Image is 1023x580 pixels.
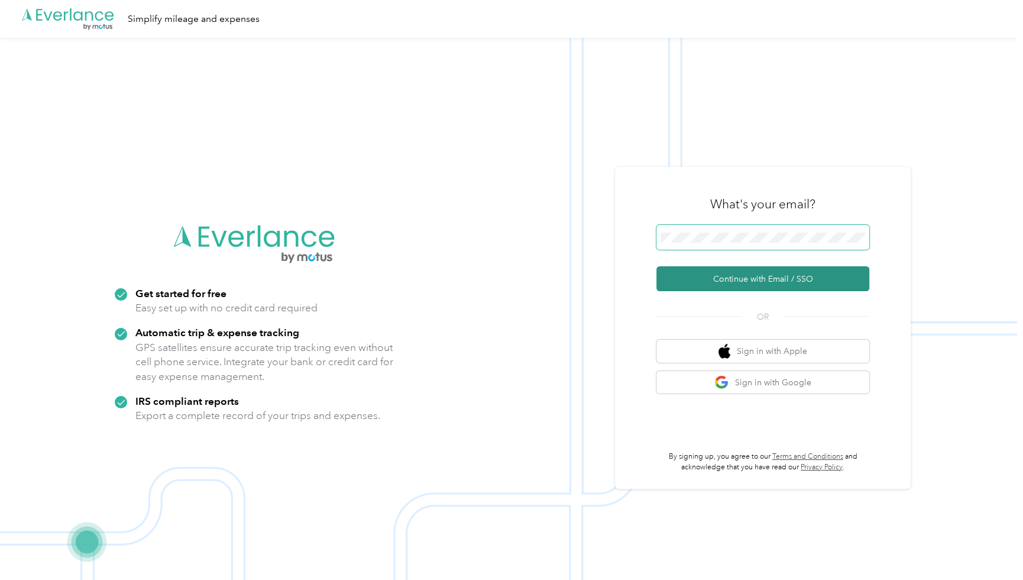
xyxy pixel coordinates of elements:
[135,326,299,339] strong: Automatic trip & expense tracking
[714,375,729,390] img: google logo
[135,408,380,423] p: Export a complete record of your trips and expenses.
[656,340,869,363] button: apple logoSign in with Apple
[135,395,239,407] strong: IRS compliant reports
[135,301,318,315] p: Easy set up with no credit card required
[772,452,843,461] a: Terms and Conditions
[801,463,843,472] a: Privacy Policy
[656,266,869,291] button: Continue with Email / SSO
[656,452,869,472] p: By signing up, you agree to our and acknowledge that you have read our .
[656,371,869,394] button: google logoSign in with Google
[742,311,784,323] span: OR
[135,340,394,384] p: GPS satellites ensure accurate trip tracking even without cell phone service. Integrate your bank...
[135,287,226,299] strong: Get started for free
[718,344,730,359] img: apple logo
[128,12,260,27] div: Simplify mileage and expenses
[710,196,815,212] h3: What's your email?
